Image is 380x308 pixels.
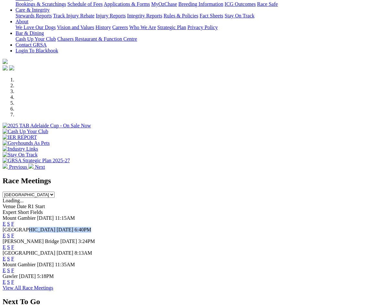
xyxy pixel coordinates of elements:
span: Loading... [3,198,24,203]
a: E [3,256,6,261]
span: 11:35AM [55,262,75,267]
img: facebook.svg [3,65,8,70]
span: 8:13AM [75,250,92,256]
a: F [11,221,14,227]
span: R1 Start [28,204,45,209]
a: Cash Up Your Club [16,36,56,42]
a: We Love Our Dogs [16,25,56,30]
span: Gawler [3,273,18,279]
a: Fact Sheets [200,13,223,18]
span: Fields [30,209,43,215]
span: [DATE] [37,262,54,267]
a: E [3,233,6,238]
a: Applications & Forms [104,1,150,7]
a: Breeding Information [178,1,223,7]
span: Expert [3,209,16,215]
a: Bookings & Scratchings [16,1,66,7]
a: Schedule of Fees [67,1,102,7]
span: [DATE] [60,239,77,244]
a: Injury Reports [96,13,126,18]
img: Cash Up Your Club [3,129,48,134]
a: S [7,268,10,273]
img: chevron-right-pager-white.svg [28,164,34,169]
a: F [11,244,14,250]
a: Contact GRSA [16,42,47,48]
a: Vision and Values [57,25,94,30]
span: 5:18PM [37,273,54,279]
span: [GEOGRAPHIC_DATA] [3,250,55,256]
span: Short [18,209,29,215]
a: ICG Outcomes [225,1,256,7]
a: F [11,233,14,238]
a: S [7,256,10,261]
img: 2025 TAB Adelaide Cup - On Sale Now [3,123,91,129]
a: MyOzChase [151,1,177,7]
div: Care & Integrity [16,13,377,19]
a: F [11,268,14,273]
a: Next [28,164,45,170]
a: S [7,279,10,285]
img: logo-grsa-white.png [3,59,8,64]
span: 6:40PM [75,227,91,232]
div: Bar & Dining [16,36,377,42]
a: Chasers Restaurant & Function Centre [57,36,137,42]
a: Who We Are [129,25,156,30]
img: GRSA Strategic Plan 2025-27 [3,158,70,164]
a: F [11,256,14,261]
a: E [3,221,6,227]
span: 3:24PM [78,239,95,244]
span: Previous [9,164,27,170]
a: E [3,268,6,273]
span: Venue [3,204,16,209]
a: Care & Integrity [16,7,50,13]
span: [DATE] [37,215,54,221]
a: S [7,221,10,227]
a: Bar & Dining [16,30,44,36]
a: E [3,279,6,285]
a: Privacy Policy [187,25,218,30]
a: S [7,244,10,250]
img: twitter.svg [9,65,14,70]
img: Industry Links [3,146,38,152]
span: Mount Gambier [3,262,36,267]
a: History [95,25,111,30]
a: Integrity Reports [127,13,162,18]
img: Greyhounds As Pets [3,140,50,146]
span: [DATE] [19,273,36,279]
a: About [16,19,28,24]
h2: Race Meetings [3,176,377,185]
h2: Next To Go [3,297,377,306]
span: [PERSON_NAME] Bridge [3,239,59,244]
span: [GEOGRAPHIC_DATA] [3,227,55,232]
a: Rules & Policies [164,13,198,18]
a: Strategic Plan [157,25,186,30]
a: Track Injury Rebate [53,13,94,18]
span: Next [35,164,45,170]
a: Stewards Reports [16,13,52,18]
img: IER REPORT [3,134,37,140]
a: View All Race Meetings [3,285,53,291]
span: Mount Gambier [3,215,36,221]
a: Careers [112,25,128,30]
a: Stay On Track [225,13,254,18]
a: E [3,244,6,250]
span: [DATE] [57,227,73,232]
img: chevron-left-pager-white.svg [3,164,8,169]
div: About [16,25,377,30]
div: Industry [16,1,377,7]
img: Stay On Track [3,152,37,158]
span: [DATE] [57,250,73,256]
a: Race Safe [257,1,278,7]
span: 11:15AM [55,215,75,221]
a: Previous [3,164,28,170]
a: F [11,279,14,285]
a: Login To Blackbook [16,48,58,53]
span: Date [17,204,26,209]
a: S [7,233,10,238]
